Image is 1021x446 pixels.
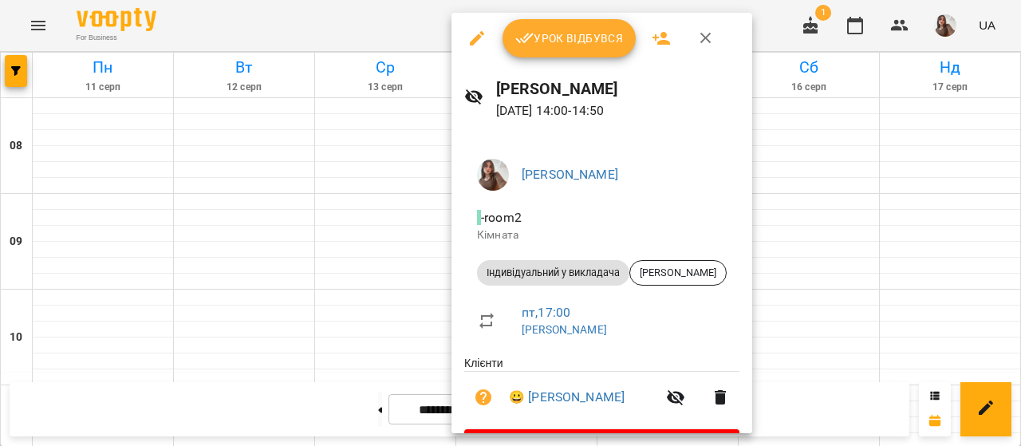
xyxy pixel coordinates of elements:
p: Кімната [477,227,727,243]
button: Урок відбувся [503,19,637,57]
span: - room2 [477,210,525,225]
a: пт , 17:00 [522,305,570,320]
ul: Клієнти [464,355,739,429]
img: e785d2f60518c4d79e432088573c6b51.jpg [477,159,509,191]
span: Урок відбувся [515,29,624,48]
div: [PERSON_NAME] [629,260,727,286]
button: Візит ще не сплачено. Додати оплату? [464,378,503,416]
a: [PERSON_NAME] [522,167,618,182]
p: [DATE] 14:00 - 14:50 [496,101,739,120]
a: 😀 [PERSON_NAME] [509,388,625,407]
h6: [PERSON_NAME] [496,77,739,101]
a: [PERSON_NAME] [522,323,607,336]
span: Індивідуальний у викладача [477,266,629,280]
span: [PERSON_NAME] [630,266,726,280]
